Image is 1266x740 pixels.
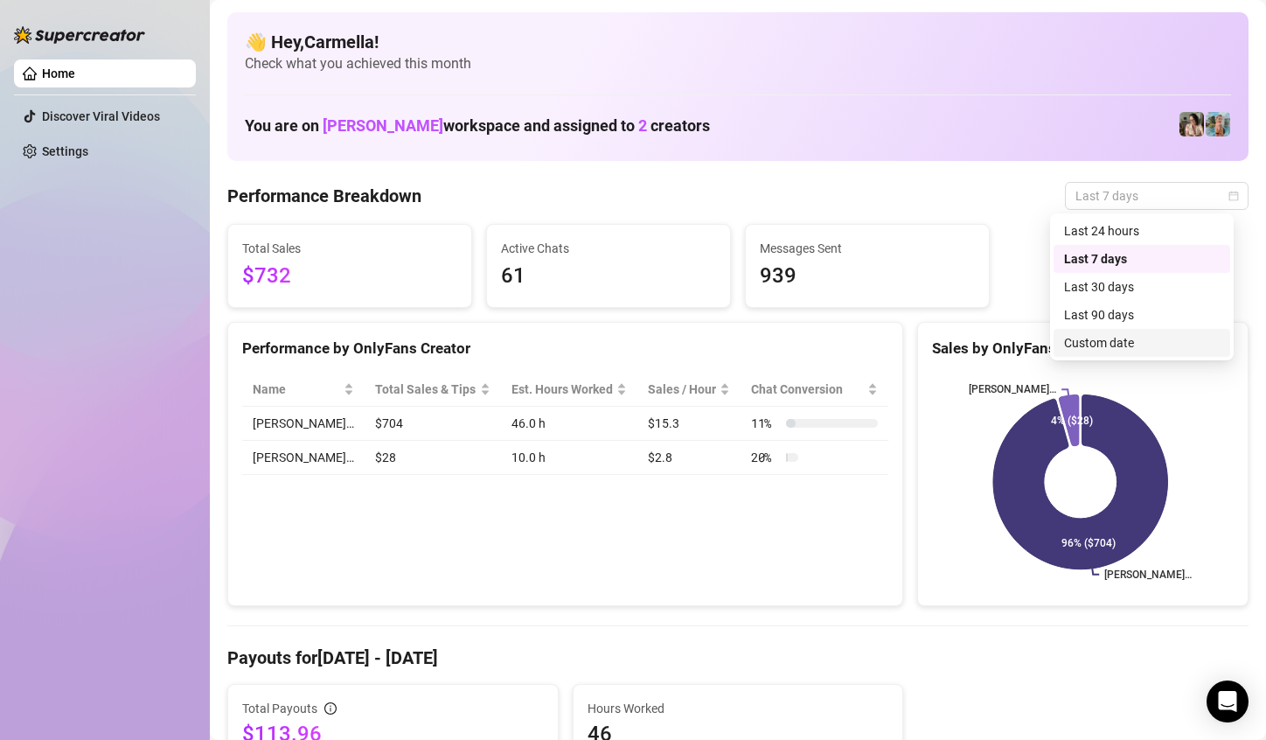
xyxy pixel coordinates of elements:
[1207,681,1249,723] div: Open Intercom Messenger
[501,260,716,293] span: 61
[42,66,75,80] a: Home
[1206,112,1230,136] img: Nina
[1054,273,1230,301] div: Last 30 days
[42,109,160,123] a: Discover Viral Videos
[1064,249,1220,269] div: Last 7 days
[751,380,864,399] span: Chat Conversion
[751,414,779,433] span: 11 %
[1054,217,1230,245] div: Last 24 hours
[242,441,365,475] td: [PERSON_NAME]…
[1064,277,1220,297] div: Last 30 days
[365,407,500,441] td: $704
[323,116,443,135] span: [PERSON_NAME]
[242,260,457,293] span: $732
[932,337,1234,360] div: Sales by OnlyFans Creator
[1054,245,1230,273] div: Last 7 days
[245,30,1231,54] h4: 👋 Hey, Carmella !
[588,699,889,718] span: Hours Worked
[242,699,317,718] span: Total Payouts
[501,441,637,475] td: 10.0 h
[324,702,337,715] span: info-circle
[242,373,365,407] th: Name
[760,239,975,258] span: Messages Sent
[970,383,1057,395] text: [PERSON_NAME]…
[1054,329,1230,357] div: Custom date
[1054,301,1230,329] div: Last 90 days
[242,239,457,258] span: Total Sales
[511,380,613,399] div: Est. Hours Worked
[227,184,421,208] h4: Performance Breakdown
[637,373,741,407] th: Sales / Hour
[501,407,637,441] td: 46.0 h
[648,380,716,399] span: Sales / Hour
[637,441,741,475] td: $2.8
[14,26,145,44] img: logo-BBDzfeDw.svg
[1228,191,1239,201] span: calendar
[245,116,710,136] h1: You are on workspace and assigned to creators
[253,380,340,399] span: Name
[1179,112,1204,136] img: Cindy
[741,373,888,407] th: Chat Conversion
[1075,183,1238,209] span: Last 7 days
[751,448,779,467] span: 20 %
[1064,305,1220,325] div: Last 90 days
[245,54,1231,73] span: Check what you achieved this month
[375,380,476,399] span: Total Sales & Tips
[501,239,716,258] span: Active Chats
[1064,221,1220,241] div: Last 24 hours
[42,144,88,158] a: Settings
[1064,333,1220,353] div: Custom date
[242,337,888,360] div: Performance by OnlyFans Creator
[760,260,975,293] span: 939
[638,116,647,135] span: 2
[365,441,500,475] td: $28
[1105,569,1193,581] text: [PERSON_NAME]…
[365,373,500,407] th: Total Sales & Tips
[242,407,365,441] td: [PERSON_NAME]…
[227,646,1249,670] h4: Payouts for [DATE] - [DATE]
[637,407,741,441] td: $15.3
